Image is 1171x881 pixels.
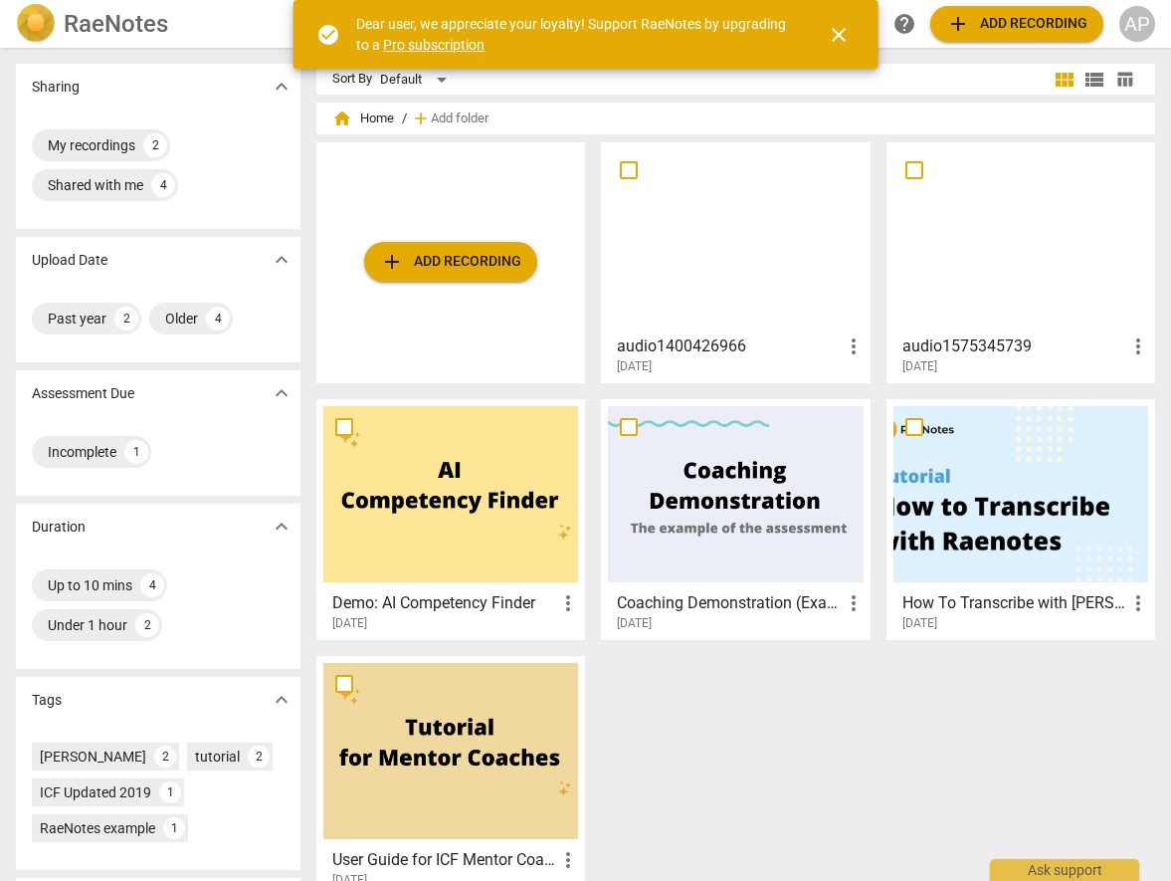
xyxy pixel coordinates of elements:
[431,111,488,126] span: Add folder
[270,515,293,539] span: expand_more
[248,746,270,768] div: 2
[402,111,407,126] span: /
[32,517,86,538] p: Duration
[135,613,159,637] div: 2
[1053,68,1076,92] span: view_module
[411,109,431,128] span: add
[893,149,1148,374] a: audio1575345739[DATE]
[380,64,454,96] div: Default
[323,406,578,631] a: Demo: AI Competency Finder[DATE]
[270,381,293,405] span: expand_more
[48,442,116,462] div: Incomplete
[886,6,922,42] a: Help
[842,334,866,358] span: more_vert
[270,75,293,99] span: expand_more
[617,591,841,615] h3: Coaching Demonstration (Example)
[930,6,1103,42] button: Upload
[946,12,970,36] span: add
[267,245,296,275] button: Show more
[48,135,135,155] div: My recordings
[902,334,1126,358] h3: audio1575345739
[40,747,146,767] div: [PERSON_NAME]
[990,859,1139,881] div: Ask support
[159,781,181,803] div: 1
[32,77,80,98] p: Sharing
[893,406,1148,631] a: How To Transcribe with [PERSON_NAME][DATE]
[316,23,340,47] span: check_circle
[270,248,293,272] span: expand_more
[383,37,485,53] a: Pro subscription
[902,358,937,375] span: [DATE]
[267,685,296,715] button: Show more
[151,173,175,197] div: 4
[48,175,143,195] div: Shared with me
[1115,70,1134,89] span: table_chart
[48,309,106,329] div: Past year
[556,591,580,615] span: more_vert
[332,109,352,128] span: home
[364,242,537,282] button: Upload
[1079,65,1109,95] button: List view
[48,615,127,635] div: Under 1 hour
[380,250,404,274] span: add
[1050,65,1079,95] button: Tile view
[165,309,198,329] div: Older
[1082,68,1106,92] span: view_list
[815,11,863,59] button: Close
[556,848,580,872] span: more_vert
[32,383,134,404] p: Assessment Due
[617,334,841,358] h3: audio1400426966
[902,591,1126,615] h3: How To Transcribe with RaeNotes
[267,512,296,542] button: Show more
[842,591,866,615] span: more_vert
[195,747,240,767] div: tutorial
[332,591,556,615] h3: Demo: AI Competency Finder
[946,12,1087,36] span: Add recording
[332,615,367,632] span: [DATE]
[143,133,167,157] div: 2
[617,358,652,375] span: [DATE]
[154,746,176,768] div: 2
[608,406,863,631] a: Coaching Demonstration (Example)[DATE]
[267,72,296,102] button: Show more
[356,14,791,55] div: Dear user, we appreciate your loyalty! Support RaeNotes by upgrading to a
[617,615,652,632] span: [DATE]
[114,307,138,330] div: 2
[32,690,62,711] p: Tags
[827,23,851,47] span: close
[140,573,164,597] div: 4
[608,149,863,374] a: audio1400426966[DATE]
[16,4,296,44] a: LogoRaeNotes
[267,378,296,408] button: Show more
[270,688,293,712] span: expand_more
[64,10,168,38] h2: RaeNotes
[380,250,521,274] span: Add recording
[40,818,155,838] div: RaeNotes example
[32,250,107,271] p: Upload Date
[1126,591,1150,615] span: more_vert
[1119,6,1155,42] button: AP
[124,440,148,464] div: 1
[16,4,56,44] img: Logo
[1109,65,1139,95] button: Table view
[1126,334,1150,358] span: more_vert
[206,307,230,330] div: 4
[40,782,151,802] div: ICF Updated 2019
[332,848,556,872] h3: User Guide for ICF Mentor Coaches
[332,109,394,128] span: Home
[48,575,132,595] div: Up to 10 mins
[892,12,916,36] span: help
[902,615,937,632] span: [DATE]
[332,72,372,87] div: Sort By
[163,817,185,839] div: 1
